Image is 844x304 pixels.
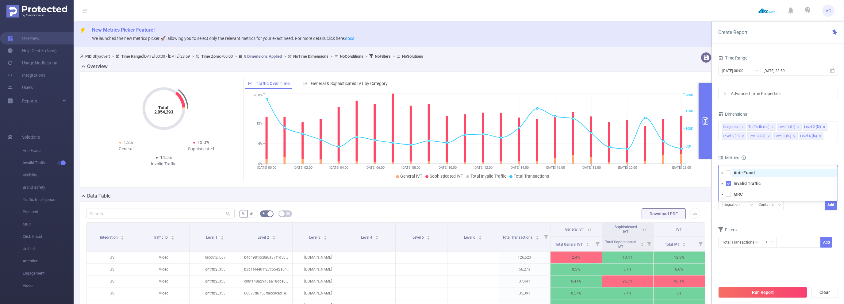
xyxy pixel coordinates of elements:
[375,235,379,238] div: Sort
[721,182,724,185] i: icon: caret-down
[401,166,420,170] tspan: [DATE] 08:00
[375,54,391,59] b: No Filters
[749,132,765,140] div: Level 4 (l4)
[23,206,74,218] span: Passport
[241,275,292,287] p: c08f148a2946aa18dbe8232c34dd6a2a
[87,63,108,70] h2: Overview
[721,171,724,175] i: icon: caret-down
[89,146,164,152] div: General
[23,194,74,206] span: Traffic Intelligence
[718,29,747,35] span: Create Report
[311,81,388,86] span: General & Sophisticated IVT by Category
[427,235,430,237] i: icon: caret-up
[171,237,174,239] i: icon: caret-down
[734,170,755,175] strong: Anti-Fraud
[244,54,282,59] u: 8 Dimensions Applied
[747,132,772,140] li: Level 4 (l4)
[138,287,189,299] p: Video
[171,235,174,237] i: icon: caret-up
[23,157,74,169] span: Invalid Traffic
[272,237,276,239] i: icon: caret-down
[685,162,687,166] tspan: 0
[719,88,838,99] div: icon: rightAdvanced Time Properties
[586,242,589,244] i: icon: caret-up
[615,225,637,234] span: Sophisticated IVT
[80,28,86,34] i: icon: thunderbolt
[309,235,321,240] span: Level 3
[293,252,344,263] p: [DOMAIN_NAME]
[602,275,653,287] p: 95.7%
[391,54,397,59] span: >
[602,287,653,299] p: 7.4%
[121,54,143,59] b: Time Range:
[773,132,798,140] li: Level 5 (l5)
[22,98,37,103] span: Reports
[375,237,379,239] i: icon: caret-down
[221,235,224,238] div: Sort
[110,54,116,59] span: >
[685,94,693,98] tspan: 200K
[605,240,636,249] span: Total Sophisticated IVT
[771,125,774,129] i: icon: close
[293,54,328,59] b: No Time Dimensions
[602,264,653,275] p: 6.1%
[685,109,693,113] tspan: 150K
[734,192,743,197] strong: MRC
[7,44,57,57] a: Help Center (New)
[555,242,584,247] span: Total General IVT
[718,56,747,60] span: Time Range
[799,132,823,140] li: Level 6 (l6)
[672,166,691,170] tspan: [DATE] 23:00
[718,227,737,232] span: Filters
[551,252,602,263] p: 2.4%
[427,237,430,239] i: icon: caret-down
[546,166,565,170] tspan: [DATE] 16:00
[6,5,67,17] img: Protected Media
[427,235,430,238] div: Sort
[535,235,539,238] div: Sort
[121,235,124,238] div: Sort
[262,212,266,215] i: icon: bg-colors
[86,252,138,263] p: JS
[464,235,476,240] span: Level 6
[190,54,196,59] span: >
[826,5,831,17] span: VG
[767,135,770,138] i: icon: close
[685,144,691,148] tspan: 50K
[92,36,354,41] span: We launched the new metrics picker 🚀, allowing you to select only the relevant metrics for your e...
[804,123,821,131] div: Level 2 (l2)
[22,95,37,107] a: Reports
[87,192,111,200] h2: Data Table
[825,199,837,210] button: Add
[23,169,74,181] span: Visibility
[721,193,724,196] i: icon: caret-down
[819,135,822,138] i: icon: close
[272,235,276,237] i: icon: caret-up
[329,166,348,170] tspan: [DATE] 04:00
[758,200,778,210] div: Contains
[823,125,826,129] i: icon: close
[551,275,602,287] p: 0.41%
[171,235,175,238] div: Sort
[565,227,584,232] span: General IVT
[198,140,209,145] span: 13.3%
[811,287,838,298] button: Clear
[23,243,74,255] span: Unified
[682,242,686,245] div: Sort
[437,166,456,170] tspan: [DATE] 10:00
[742,156,746,160] i: icon: info-circle
[778,123,795,131] div: Level 1 (l1)
[722,123,746,131] li: Integration
[121,237,124,239] i: icon: caret-down
[640,244,644,246] i: icon: caret-down
[586,242,589,245] div: Sort
[293,264,344,275] p: [DOMAIN_NAME]
[190,264,241,275] p: gntrtb2_355
[7,32,40,44] a: Overview
[241,264,292,275] p: b3b1f44e01f27c6542a042d1f42a1e0e
[820,237,832,248] button: Add
[722,200,744,210] div: Integration
[718,155,739,160] span: Metrics
[80,54,85,58] i: icon: user
[164,146,239,152] div: Sophisticated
